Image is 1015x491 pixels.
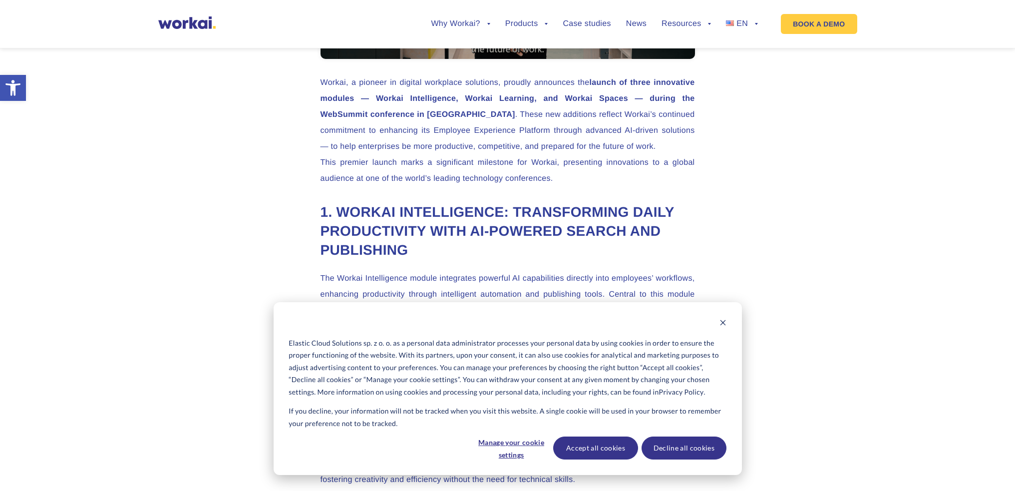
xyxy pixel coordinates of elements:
[659,386,704,399] a: Privacy Policy
[642,437,726,460] button: Decline all cookies
[321,78,695,119] strong: launch of three innovative modules — Workai Intelligence, Workai Learning, and Workai Spaces — du...
[662,20,711,28] a: Resources
[431,20,490,28] a: Why Workai?
[736,19,748,28] span: EN
[289,405,726,430] p: If you decline, your information will not be tracked when you visit this website. A single cookie...
[726,20,758,28] a: EN
[289,337,726,399] p: Elastic Cloud Solutions sp. z o. o. as a personal data administrator processes your personal data...
[553,437,638,460] button: Accept all cookies
[321,75,695,187] p: Workai, a pioneer in digital workplace solutions, proudly announces the . These new additions ref...
[626,20,647,28] a: News
[473,437,550,460] button: Manage your cookie settings
[321,271,695,335] p: The Workai Intelligence module integrates powerful AI capabilities directly into employees’ workf...
[781,14,857,34] a: BOOK A DEMO
[321,203,695,259] h2: 1. Workai Intelligence: transforming daily productivity with AI-powered search and publishing
[719,318,726,330] button: Dismiss cookie banner
[505,20,548,28] a: Products
[274,302,742,475] div: Cookie banner
[563,20,611,28] a: Case studies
